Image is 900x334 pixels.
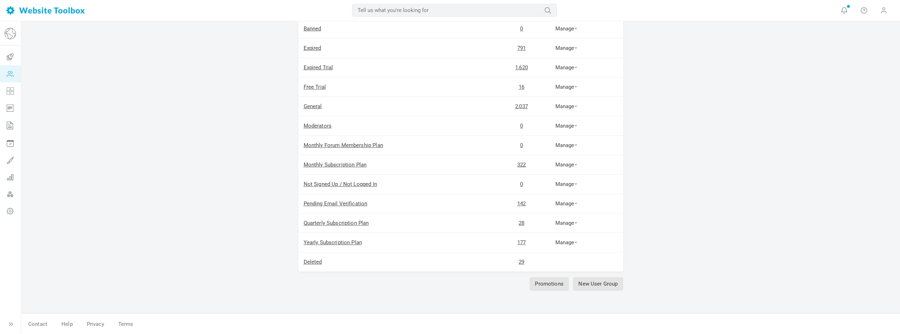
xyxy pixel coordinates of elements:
[304,162,367,168] a: Monthly Subscription Plan
[555,142,577,148] a: Manage
[555,45,577,51] a: Manage
[520,123,523,129] a: 0
[530,277,569,291] a: Promotions
[304,84,326,90] a: Free Trial
[555,200,577,207] a: Manage
[304,142,383,148] a: Monthly Forum Membership Plan
[80,318,111,330] a: Privacy
[304,64,333,71] a: Expired Trial
[515,64,528,71] a: 1,620
[555,220,577,226] a: Manage
[555,162,577,168] a: Manage
[304,123,332,129] a: Moderators
[555,25,577,32] a: Manage
[519,84,524,90] a: 16
[515,103,528,110] a: 2,037
[111,318,133,330] a: Terms
[304,103,322,110] a: General
[519,220,524,226] a: 28
[520,181,523,187] a: 0
[517,45,526,51] a: 791
[352,4,557,17] input: Tell us what you're looking for
[517,162,526,168] a: 322
[573,277,623,291] a: New User Group
[5,28,16,39] img: globe-icon.png
[304,259,322,265] a: Deleted
[519,259,524,265] a: 29
[555,103,577,110] a: Manage
[517,200,526,207] a: 142
[555,84,577,90] a: Manage
[520,25,523,32] a: 0
[555,239,577,246] a: Manage
[555,181,577,187] a: Manage
[54,318,80,330] a: Help
[304,181,377,187] a: Not Signed Up / Not Logged In
[517,239,526,246] a: 177
[21,318,54,330] a: Contact
[304,239,362,246] a: Yearly Subscription Plan
[520,142,523,148] a: 0
[304,25,321,32] a: Banned
[555,123,577,129] a: Manage
[304,45,321,51] a: Expired
[304,220,369,226] a: Quarterly Subscription Plan
[555,64,577,71] a: Manage
[304,200,368,207] a: Pending Email Verification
